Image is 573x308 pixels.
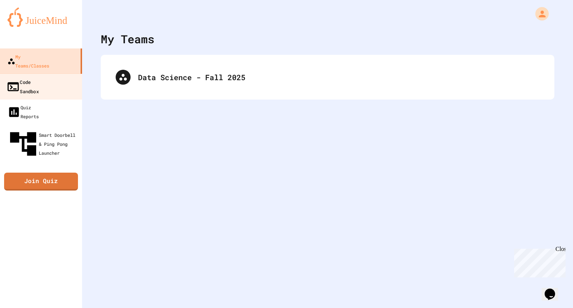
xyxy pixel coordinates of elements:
div: My Teams [101,31,154,47]
div: Data Science - Fall 2025 [108,62,547,92]
div: Code Sandbox [6,77,39,95]
div: Data Science - Fall 2025 [138,72,539,83]
div: Smart Doorbell & Ping Pong Launcher [7,128,79,160]
div: My Teams/Classes [7,52,49,70]
div: My Account [527,5,551,22]
iframe: chat widget [542,278,566,301]
div: Quiz Reports [7,103,39,121]
img: logo-orange.svg [7,7,75,27]
iframe: chat widget [511,246,566,277]
a: Join Quiz [4,173,78,191]
div: Chat with us now!Close [3,3,51,47]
